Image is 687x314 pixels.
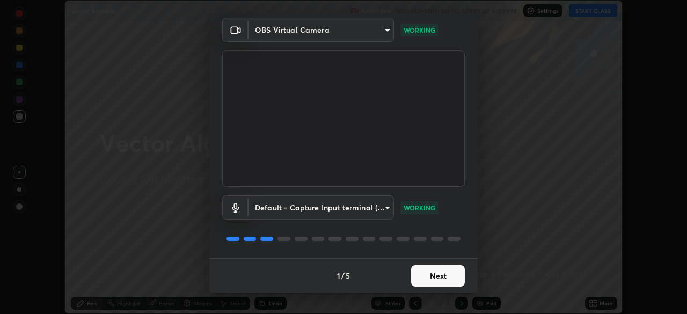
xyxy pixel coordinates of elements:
p: WORKING [404,25,435,35]
p: WORKING [404,203,435,213]
div: OBS Virtual Camera [249,195,394,220]
div: OBS Virtual Camera [249,18,394,42]
button: Next [411,265,465,287]
h4: 1 [337,270,340,281]
h4: / [341,270,345,281]
h4: 5 [346,270,350,281]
